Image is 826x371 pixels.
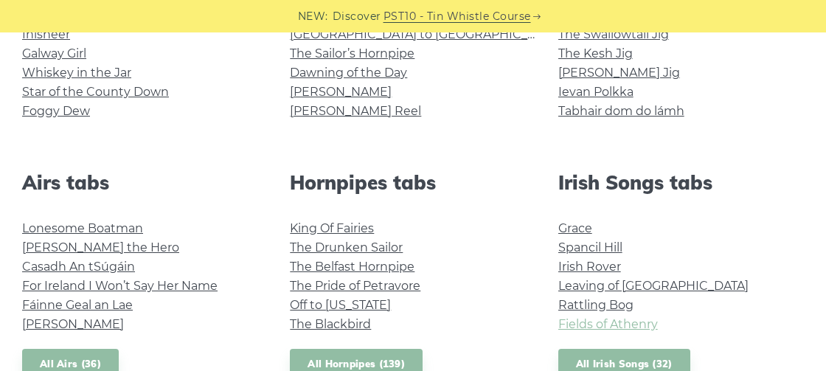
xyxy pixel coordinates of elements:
a: The Sailor’s Hornpipe [290,46,414,60]
span: Discover [333,8,381,25]
a: Inisheer [22,27,70,41]
a: [PERSON_NAME] the Hero [22,240,179,254]
a: [PERSON_NAME] [290,85,392,99]
a: [GEOGRAPHIC_DATA] to [GEOGRAPHIC_DATA] [290,27,562,41]
h2: Airs tabs [22,171,268,194]
a: Grace [558,221,592,235]
a: Whiskey in the Jar [22,66,131,80]
h2: Irish Songs tabs [558,171,804,194]
a: The Belfast Hornpipe [290,260,414,274]
a: Off to [US_STATE] [290,298,391,312]
span: NEW: [298,8,328,25]
a: Galway Girl [22,46,86,60]
a: Lonesome Boatman [22,221,143,235]
a: For Ireland I Won’t Say Her Name [22,279,218,293]
a: The Swallowtail Jig [558,27,669,41]
a: [PERSON_NAME] [22,317,124,331]
a: Tabhair dom do lámh [558,104,684,118]
a: PST10 - Tin Whistle Course [383,8,531,25]
a: Fields of Athenry [558,317,658,331]
a: Fáinne Geal an Lae [22,298,133,312]
a: Spancil Hill [558,240,622,254]
a: The Kesh Jig [558,46,633,60]
h2: Hornpipes tabs [290,171,535,194]
a: The Blackbird [290,317,371,331]
a: Irish Rover [558,260,621,274]
a: Star of the County Down [22,85,169,99]
a: Dawning of the Day [290,66,407,80]
a: [PERSON_NAME] Reel [290,104,421,118]
a: [PERSON_NAME] Jig [558,66,680,80]
a: Rattling Bog [558,298,634,312]
a: The Drunken Sailor [290,240,403,254]
a: King Of Fairies [290,221,374,235]
a: Ievan Polkka [558,85,634,99]
a: Foggy Dew [22,104,90,118]
a: The Pride of Petravore [290,279,420,293]
a: Casadh An tSúgáin [22,260,135,274]
a: Leaving of [GEOGRAPHIC_DATA] [558,279,749,293]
